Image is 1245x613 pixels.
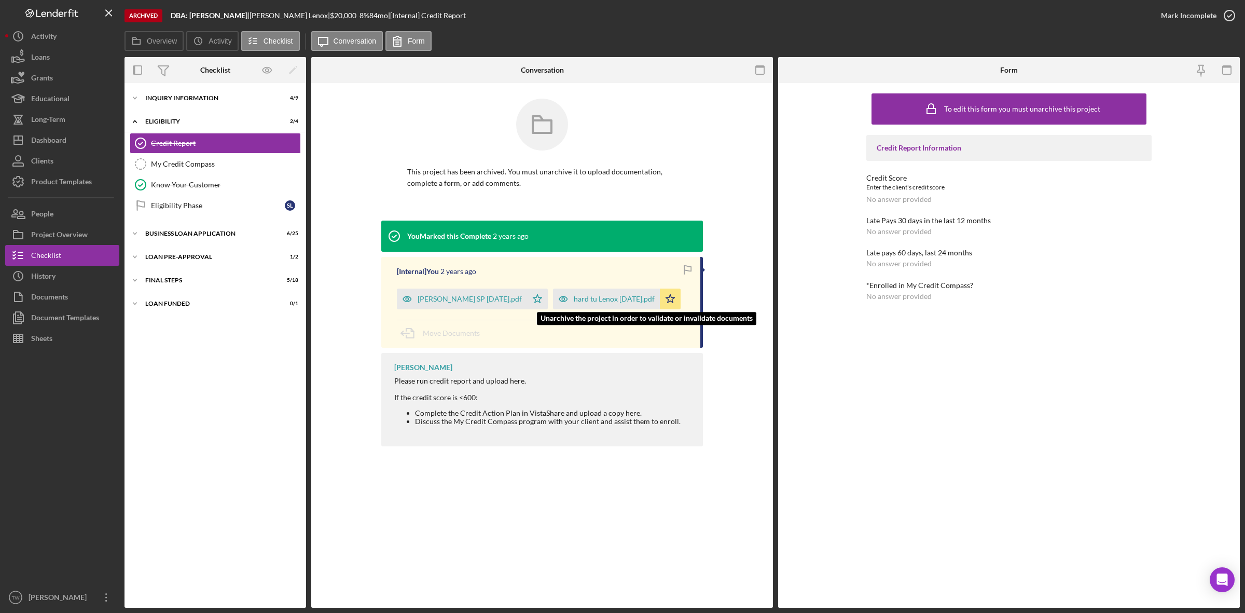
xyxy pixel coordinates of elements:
button: Checklist [241,31,300,51]
div: No answer provided [866,292,932,301]
time: 2023-11-16 17:42 [440,267,476,276]
div: No answer provided [866,260,932,268]
div: Conversation [521,66,564,74]
div: [PERSON_NAME] Lenox | [250,11,330,20]
div: Form [1000,66,1018,74]
div: 6 / 25 [280,230,298,237]
a: Educational [5,88,119,109]
button: Product Templates [5,171,119,192]
button: hard tu Lenox [DATE].pdf [553,289,681,309]
div: Mark Incomplete [1161,5,1216,26]
div: My Credit Compass [151,160,300,168]
a: Eligibility PhaseSL [130,195,301,216]
div: History [31,266,56,289]
button: Clients [5,151,119,171]
div: No answer provided [866,227,932,236]
button: Sheets [5,328,119,349]
div: Please run credit report and upload here. [394,377,681,385]
button: Dashboard [5,130,119,151]
a: My Credit Compass [130,154,301,174]
div: Archived [125,9,162,22]
button: History [5,266,119,287]
button: [PERSON_NAME] SP [DATE].pdf [397,289,548,309]
div: Late Pays 30 days in the last 12 months [866,216,1152,225]
div: Checklist [200,66,230,74]
div: Eligibility Phase [151,201,285,210]
div: Product Templates [31,171,92,195]
div: ELIGIBILITY [145,118,272,125]
div: Credit Score [866,174,1152,182]
div: $20,000 [330,11,359,20]
div: 1 / 2 [280,254,298,260]
div: BUSINESS LOAN APPLICATION [145,230,272,237]
div: S L [285,200,295,211]
b: DBA: [PERSON_NAME] [171,11,247,20]
div: [PERSON_NAME] [394,363,452,372]
label: Overview [147,37,177,45]
a: Loans [5,47,119,67]
span: Move Documents [423,329,480,337]
div: You Marked this Complete [407,232,491,240]
div: No answer provided [866,195,932,203]
div: 4 / 9 [280,95,298,101]
button: Checklist [5,245,119,266]
div: Loans [31,47,50,70]
div: 5 / 18 [280,277,298,283]
div: [PERSON_NAME] [26,587,93,610]
label: Form [408,37,425,45]
button: Grants [5,67,119,88]
div: [PERSON_NAME] SP [DATE].pdf [418,295,522,303]
label: Activity [209,37,231,45]
button: Project Overview [5,224,119,245]
div: Enter the client's credit score [866,182,1152,193]
div: Clients [31,151,53,174]
div: LOAN FUNDED [145,301,272,307]
button: Activity [186,31,238,51]
div: 2 / 4 [280,118,298,125]
div: Dashboard [31,130,66,153]
div: | [171,11,250,20]
div: To edit this form you must unarchive this project [944,105,1100,113]
div: People [31,203,53,227]
label: Conversation [334,37,377,45]
div: 84 mo [369,11,388,20]
div: If the credit score is <600: [394,393,681,402]
button: Activity [5,26,119,47]
div: Late pays 60 days, last 24 months [866,249,1152,257]
div: Long-Term [31,109,65,132]
div: *Enrolled in My Credit Compass? [866,281,1152,290]
button: Overview [125,31,184,51]
button: Mark Incomplete [1151,5,1240,26]
button: TW[PERSON_NAME] [5,587,119,608]
div: 8 % [359,11,369,20]
div: Open Intercom Messenger [1210,567,1235,592]
div: FINAL STEPS [145,277,272,283]
div: LOAN PRE-APPROVAL [145,254,272,260]
button: Documents [5,287,119,307]
div: Grants [31,67,53,91]
time: 2023-11-16 17:42 [493,232,529,240]
a: Know Your Customer [130,174,301,195]
div: Know Your Customer [151,181,300,189]
div: Sheets [31,328,52,351]
div: Documents [31,287,68,310]
div: Educational [31,88,70,112]
div: Credit Report [151,139,300,147]
button: People [5,203,119,224]
div: Activity [31,26,57,49]
div: | [Internal] Credit Report [388,11,466,20]
a: Credit Report [130,133,301,154]
button: Document Templates [5,307,119,328]
button: Long-Term [5,109,119,130]
button: Form [385,31,432,51]
div: Credit Report Information [877,144,1141,152]
p: This project has been archived. You must unarchive it to upload documentation, complete a form, o... [407,166,677,189]
div: Document Templates [31,307,99,331]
